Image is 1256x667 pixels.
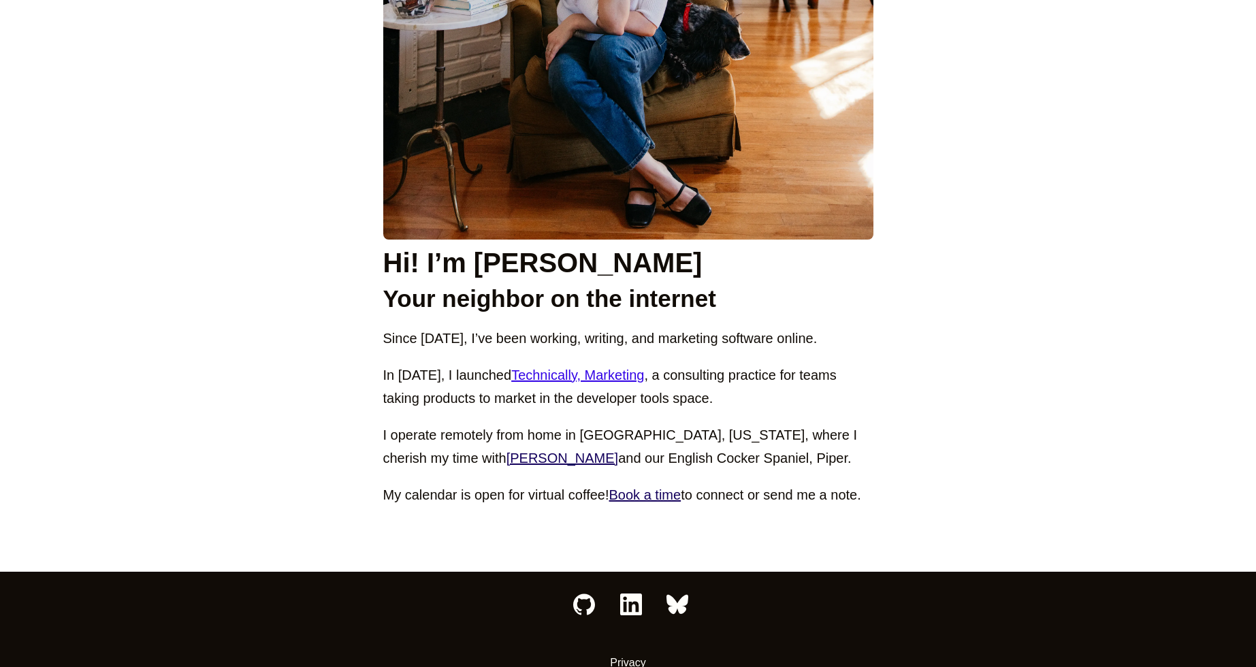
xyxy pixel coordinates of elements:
a: Technically, Marketing [511,368,644,383]
p: I operate remotely from home in [GEOGRAPHIC_DATA], [US_STATE], where I cherish my time with and o... [383,423,873,470]
p: In [DATE], I launched , a consulting practice for teams taking products to market in the develope... [383,363,873,410]
a: Book a time [609,487,681,502]
p: Since [DATE], I’ve been working, writing, and marketing software online. [383,327,873,350]
a: [PERSON_NAME] [506,451,618,466]
p: My calendar is open for virtual coffee! to connect or send me a note. [383,483,873,506]
h2: Hi! I’m [PERSON_NAME] [383,246,873,279]
h3: Your neighbor on the internet [383,284,873,313]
